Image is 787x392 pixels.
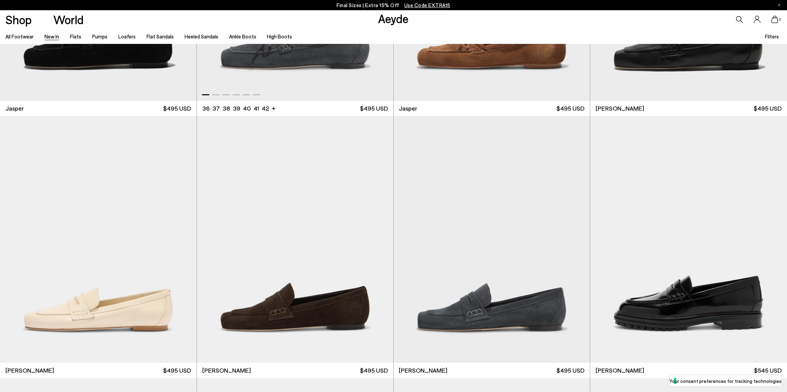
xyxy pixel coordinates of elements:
span: $495 USD [360,104,388,113]
span: [PERSON_NAME] [202,366,251,375]
a: All Footwear [5,33,34,39]
img: Lana Suede Loafers [394,116,590,363]
li: 41 [254,104,259,113]
span: Jasper [399,104,417,113]
a: 0 [771,16,778,23]
a: [PERSON_NAME] $495 USD [197,363,393,378]
a: 36 37 38 39 40 41 42 + $495 USD [197,101,393,116]
span: 0 [778,18,782,21]
span: $495 USD [557,366,584,375]
a: [PERSON_NAME] $545 USD [590,363,787,378]
p: Final Sizes | Extra 15% Off [337,1,450,10]
li: 36 [202,104,210,113]
span: Navigate to /collections/ss25-final-sizes [404,2,450,8]
a: Loafers [118,33,136,39]
a: [PERSON_NAME] $495 USD [590,101,787,116]
img: Lana Suede Loafers [197,116,393,363]
li: 39 [233,104,240,113]
span: [PERSON_NAME] [5,366,54,375]
a: Aeyde [378,11,409,26]
li: + [272,103,275,113]
span: [PERSON_NAME] [596,366,644,375]
a: Flats [70,33,81,39]
span: [PERSON_NAME] [596,104,644,113]
span: $495 USD [557,104,584,113]
li: 37 [212,104,220,113]
li: 42 [262,104,269,113]
span: $495 USD [754,104,782,113]
span: [PERSON_NAME] [399,366,447,375]
a: Heeled Sandals [185,33,218,39]
span: Filters [765,33,779,39]
a: New In [45,33,59,39]
a: Ankle Boots [229,33,256,39]
label: Your consent preferences for tracking technologies [669,377,782,385]
a: Shop [5,14,32,26]
a: High Boots [267,33,292,39]
span: Jasper [5,104,24,113]
a: Flat Sandals [147,33,174,39]
span: $495 USD [163,104,191,113]
li: 38 [223,104,230,113]
span: $495 USD [360,366,388,375]
a: Jasper $495 USD [394,101,590,116]
ul: variant [202,104,267,113]
img: Leon Loafers [590,116,787,363]
a: Pumps [92,33,107,39]
button: Your consent preferences for tracking technologies [669,375,782,387]
li: 40 [243,104,251,113]
a: [PERSON_NAME] $495 USD [394,363,590,378]
a: World [53,14,84,26]
span: $495 USD [163,366,191,375]
span: $545 USD [754,366,782,375]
